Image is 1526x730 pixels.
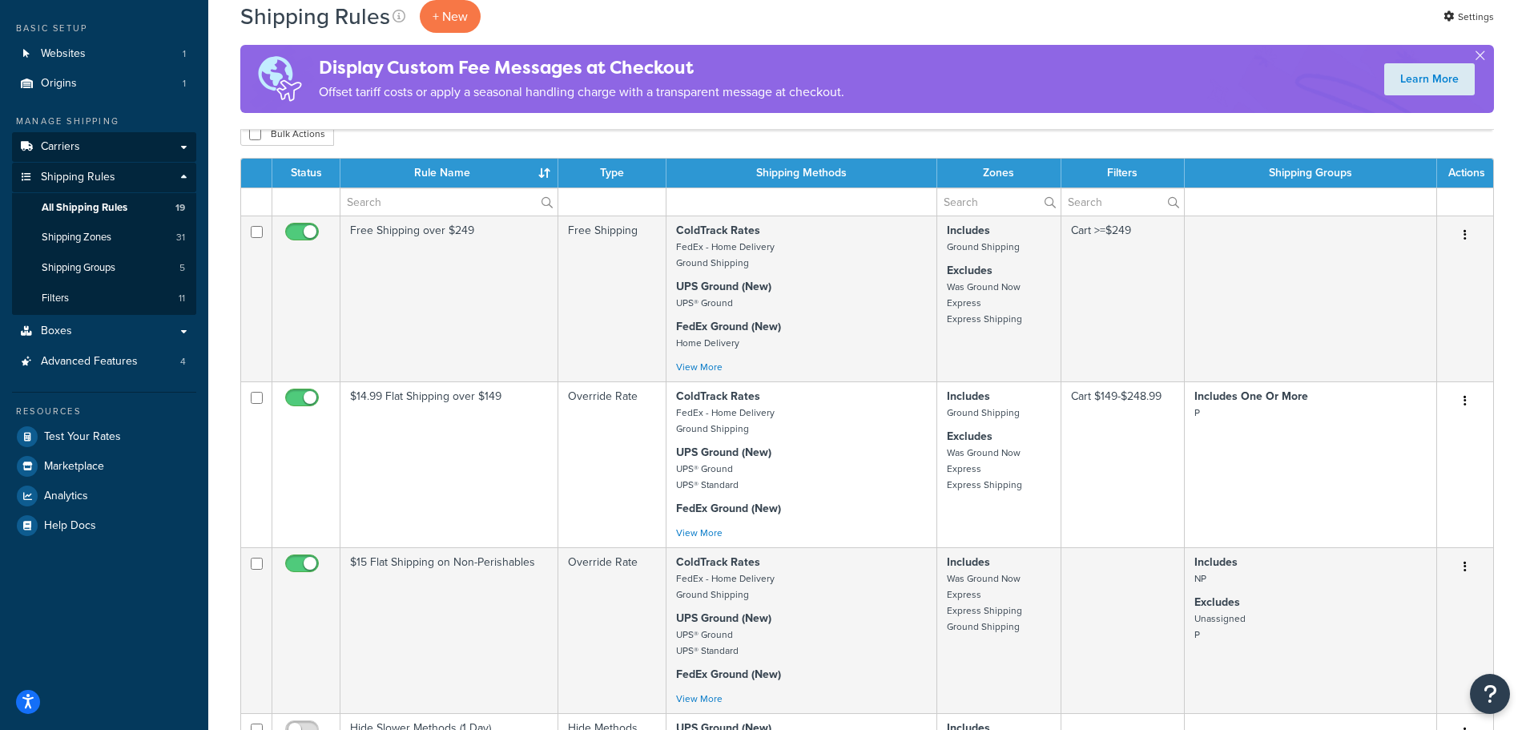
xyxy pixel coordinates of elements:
th: Actions [1437,159,1493,188]
p: Offset tariff costs or apply a seasonal handling charge with a transparent message at checkout. [319,81,844,103]
a: Advanced Features 4 [12,347,196,377]
li: Shipping Rules [12,163,196,315]
a: Origins 1 [12,69,196,99]
strong: FedEx Ground (New) [676,500,781,517]
span: 5 [179,261,185,275]
a: Shipping Zones 31 [12,223,196,252]
input: Search [937,188,1061,216]
div: Basic Setup [12,22,196,35]
a: Test Your Rates [12,422,196,451]
a: View More [676,692,723,706]
td: Free Shipping [558,216,666,381]
small: Home Delivery [676,336,739,350]
small: UPS® Ground UPS® Standard [676,627,739,658]
th: Zones [937,159,1061,188]
small: Was Ground Now Express Express Shipping Ground Shipping [947,571,1022,634]
small: NP [1194,571,1206,586]
li: Shipping Zones [12,223,196,252]
span: Shipping Zones [42,231,111,244]
span: Test Your Rates [44,430,121,444]
td: $14.99 Flat Shipping over $149 [340,381,558,547]
strong: UPS Ground (New) [676,444,771,461]
strong: FedEx Ground (New) [676,318,781,335]
small: FedEx - Home Delivery Ground Shipping [676,571,775,602]
strong: Includes [947,222,990,239]
li: Advanced Features [12,347,196,377]
small: UPS® Ground [676,296,733,310]
a: Help Docs [12,511,196,540]
small: Ground Shipping [947,405,1020,420]
a: Shipping Rules [12,163,196,192]
td: Cart >=$249 [1061,216,1185,381]
li: Analytics [12,482,196,510]
small: FedEx - Home Delivery Ground Shipping [676,240,775,270]
th: Shipping Groups [1185,159,1437,188]
div: Resources [12,405,196,418]
span: Websites [41,47,86,61]
td: $15 Flat Shipping on Non-Perishables [340,547,558,713]
img: duties-banner-06bc72dcb5fe05cb3f9472aba00be2ae8eb53ab6f0d8bb03d382ba314ac3c341.png [240,45,319,113]
span: Filters [42,292,69,305]
span: 4 [180,355,186,369]
span: 11 [179,292,185,305]
a: Websites 1 [12,39,196,69]
span: 1 [183,77,186,91]
strong: FedEx Ground (New) [676,666,781,683]
h4: Display Custom Fee Messages at Checkout [319,54,844,81]
td: Override Rate [558,381,666,547]
strong: ColdTrack Rates [676,222,760,239]
small: UPS® Ground UPS® Standard [676,462,739,492]
td: Override Rate [558,547,666,713]
strong: UPS Ground (New) [676,278,771,295]
li: Websites [12,39,196,69]
span: Analytics [44,490,88,503]
li: All Shipping Rules [12,193,196,223]
span: Advanced Features [41,355,138,369]
strong: ColdTrack Rates [676,388,760,405]
span: Help Docs [44,519,96,533]
strong: Excludes [947,428,993,445]
th: Rule Name : activate to sort column ascending [340,159,558,188]
a: View More [676,526,723,540]
span: 19 [175,201,185,215]
li: Shipping Groups [12,253,196,283]
a: All Shipping Rules 19 [12,193,196,223]
span: Carriers [41,140,80,154]
a: Marketplace [12,452,196,481]
small: Was Ground Now Express Express Shipping [947,280,1022,326]
button: Open Resource Center [1470,674,1510,714]
th: Type [558,159,666,188]
a: Carriers [12,132,196,162]
strong: Includes [947,388,990,405]
h1: Shipping Rules [240,1,390,32]
a: Settings [1443,6,1494,28]
a: Shipping Groups 5 [12,253,196,283]
strong: Excludes [1194,594,1240,611]
small: Ground Shipping [947,240,1020,254]
strong: Excludes [947,262,993,279]
a: Boxes [12,317,196,346]
span: Shipping Rules [41,171,115,184]
input: Search [1061,188,1184,216]
span: Shipping Groups [42,261,115,275]
span: Origins [41,77,77,91]
th: Filters [1061,159,1185,188]
a: Learn More [1384,63,1475,95]
td: Free Shipping over $249 [340,216,558,381]
span: Marketplace [44,460,104,474]
strong: Includes [947,554,990,571]
li: Filters [12,284,196,313]
button: Bulk Actions [240,122,334,146]
div: Manage Shipping [12,115,196,128]
strong: UPS Ground (New) [676,610,771,627]
small: FedEx - Home Delivery Ground Shipping [676,405,775,436]
td: Cart $149-$248.99 [1061,381,1185,547]
input: Search [340,188,558,216]
th: Status [272,159,340,188]
strong: Includes [1194,554,1238,571]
